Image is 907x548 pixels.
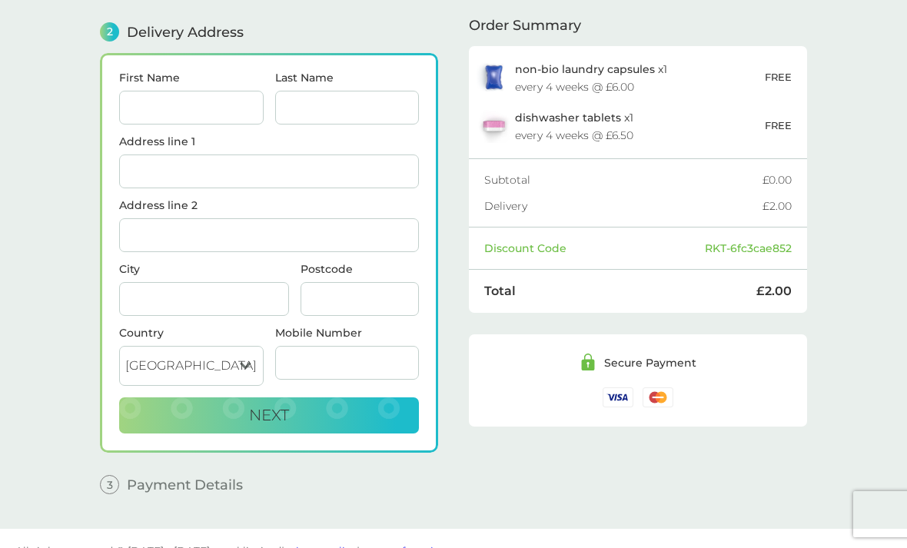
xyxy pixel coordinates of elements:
img: /assets/icons/cards/mastercard.svg [643,387,673,407]
div: Subtotal [484,174,762,185]
label: First Name [119,72,264,83]
div: £0.00 [762,174,792,185]
span: Order Summary [469,18,581,32]
p: FREE [765,69,792,85]
label: Address line 1 [119,136,419,147]
div: £2.00 [756,285,792,297]
button: Next [119,397,419,434]
span: non-bio laundry capsules [515,62,655,76]
label: Postcode [301,264,419,274]
label: Address line 2 [119,200,419,211]
div: Total [484,285,756,297]
span: 2 [100,22,119,42]
p: x 1 [515,111,633,124]
div: every 4 weeks @ £6.00 [515,81,634,92]
span: Next [249,406,289,424]
p: x 1 [515,63,667,75]
div: RKT-6fc3cae852 [705,243,792,254]
img: /assets/icons/cards/visa.svg [603,387,633,407]
label: City [119,264,289,274]
span: 3 [100,475,119,494]
div: every 4 weeks @ £6.50 [515,130,633,141]
label: Mobile Number [275,327,420,338]
span: Payment Details [127,478,243,492]
div: Delivery [484,201,762,211]
span: Delivery Address [127,25,244,39]
label: Last Name [275,72,420,83]
p: FREE [765,118,792,134]
div: Secure Payment [604,357,696,368]
div: £2.00 [762,201,792,211]
span: dishwasher tablets [515,111,621,125]
div: Country [119,327,264,338]
div: Discount Code [484,243,705,254]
